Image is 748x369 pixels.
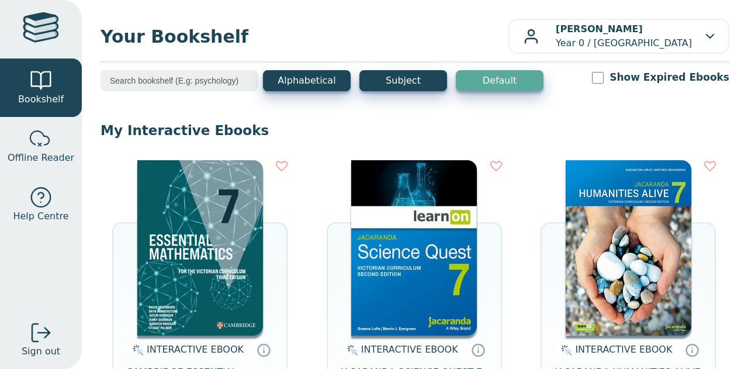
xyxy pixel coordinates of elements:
[22,344,60,358] span: Sign out
[129,343,144,357] img: interactive.svg
[8,151,74,165] span: Offline Reader
[147,344,244,355] span: INTERACTIVE EBOOK
[610,70,729,85] label: Show Expired Ebooks
[456,70,543,91] button: Default
[257,343,271,357] a: Interactive eBooks are accessed online via the publisher’s portal. They contain interactive resou...
[13,209,68,223] span: Help Centre
[18,92,64,106] span: Bookshelf
[557,343,572,357] img: interactive.svg
[556,23,643,35] b: [PERSON_NAME]
[137,160,263,336] img: a4cdec38-c0cf-47c5-bca4-515c5eb7b3e9.png
[359,70,447,91] button: Subject
[351,160,477,336] img: 329c5ec2-5188-ea11-a992-0272d098c78b.jpg
[263,70,351,91] button: Alphabetical
[101,122,729,139] p: My Interactive Ebooks
[685,343,699,357] a: Interactive eBooks are accessed online via the publisher’s portal. They contain interactive resou...
[101,23,508,50] span: Your Bookshelf
[471,343,485,357] a: Interactive eBooks are accessed online via the publisher’s portal. They contain interactive resou...
[566,160,691,336] img: 429ddfad-7b91-e911-a97e-0272d098c78b.jpg
[344,343,358,357] img: interactive.svg
[508,19,729,54] button: [PERSON_NAME]Year 0 / [GEOGRAPHIC_DATA]
[556,22,692,50] p: Year 0 / [GEOGRAPHIC_DATA]
[361,344,458,355] span: INTERACTIVE EBOOK
[575,344,672,355] span: INTERACTIVE EBOOK
[101,70,258,91] input: Search bookshelf (E.g: psychology)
